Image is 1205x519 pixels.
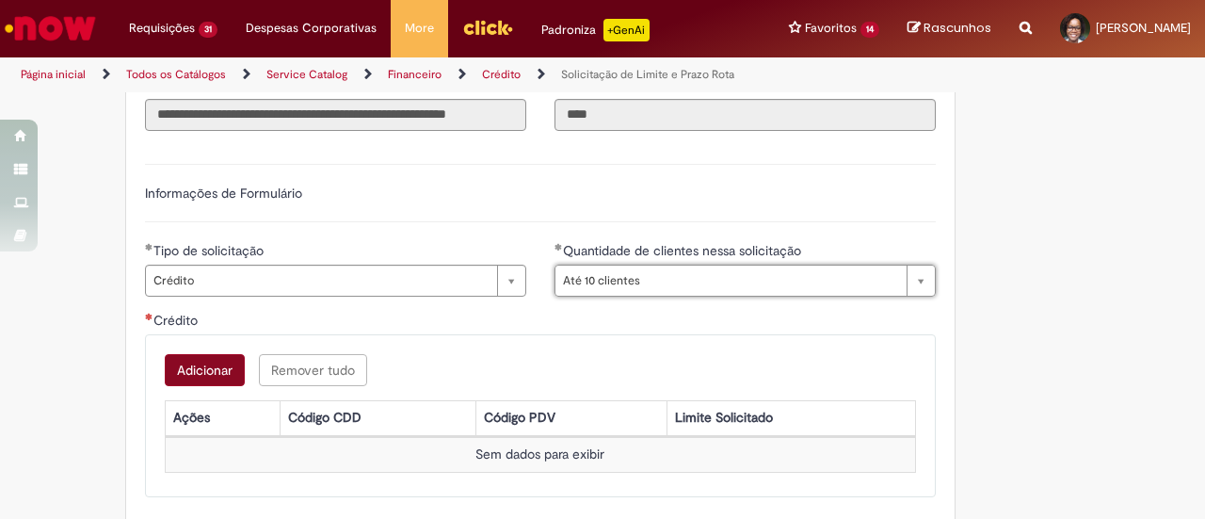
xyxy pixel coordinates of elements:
p: +GenAi [603,19,650,41]
span: Crédito [153,266,488,296]
span: Favoritos [805,19,857,38]
div: Padroniza [541,19,650,41]
span: Somente leitura - Código da Unidade [554,76,670,93]
span: Rascunhos [924,19,991,37]
span: Requisições [129,19,195,38]
label: Informações de Formulário [145,185,302,202]
td: Sem dados para exibir [165,437,915,472]
button: Adicionar uma linha para Crédito [165,354,245,386]
span: Necessários [145,313,153,320]
span: Obrigatório Preenchido [554,243,563,251]
span: 14 [860,22,879,38]
span: 31 [199,22,217,38]
a: Página inicial [21,67,86,82]
th: Ações [165,400,280,435]
img: click_logo_yellow_360x200.png [462,13,513,41]
span: Despesas Corporativas [246,19,377,38]
span: Somente leitura - Título [145,76,182,93]
a: Rascunhos [908,20,991,38]
th: Código PDV [475,400,667,435]
span: Quantidade de clientes nessa solicitação [563,242,805,259]
span: Até 10 clientes [563,266,897,296]
span: [PERSON_NAME] [1096,20,1191,36]
th: Código CDD [281,400,475,435]
span: Obrigatório Preenchido [145,243,153,251]
span: More [405,19,434,38]
a: Todos os Catálogos [126,67,226,82]
img: ServiceNow [2,9,99,47]
a: Financeiro [388,67,442,82]
th: Limite Solicitado [667,400,915,435]
a: Crédito [482,67,521,82]
span: Crédito [153,312,201,329]
input: Título [145,99,526,131]
span: Tipo de solicitação [153,242,267,259]
ul: Trilhas de página [14,57,789,92]
input: Código da Unidade [554,99,936,131]
a: Solicitação de Limite e Prazo Rota [561,67,734,82]
a: Service Catalog [266,67,347,82]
